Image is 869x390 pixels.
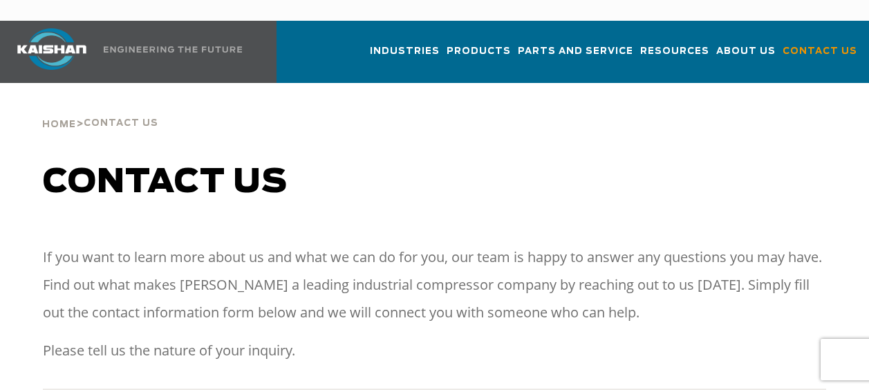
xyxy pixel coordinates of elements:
div: > [42,83,158,136]
span: Products [447,44,511,59]
a: Resources [640,33,709,80]
span: Contact us [43,166,288,199]
span: Contact Us [84,119,158,128]
span: Resources [640,44,709,59]
a: Products [447,33,511,80]
a: Home [42,118,76,130]
img: Engineering the future [104,46,242,53]
a: Contact Us [783,33,857,80]
span: About Us [716,44,776,59]
span: Contact Us [783,44,857,59]
a: About Us [716,33,776,80]
span: Parts and Service [518,44,633,59]
a: Parts and Service [518,33,633,80]
span: Industries [370,44,440,59]
p: If you want to learn more about us and what we can do for you, our team is happy to answer any qu... [43,243,825,326]
p: Please tell us the nature of your inquiry. [43,337,825,364]
a: Industries [370,33,440,80]
span: Home [42,120,76,129]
